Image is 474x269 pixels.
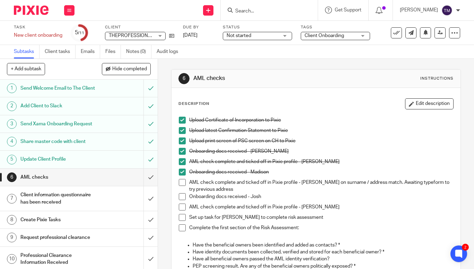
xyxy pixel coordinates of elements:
div: 2 [462,244,469,251]
span: THEPROFESSIONALIDIOTS LTD [109,33,178,38]
p: AML check complete and ticked off in Pixie profile - [PERSON_NAME] on surname / address match. Aw... [189,179,453,193]
div: 10 [7,254,17,264]
button: + Add subtask [7,63,45,75]
label: Tags [301,25,370,30]
a: Emails [81,45,100,59]
span: [DATE] [183,33,197,38]
p: Onboarding docs received - Madison [189,169,453,176]
h1: Create Pixie Tasks [20,215,98,225]
p: Upload latest Confirmation Statement to Pixie [189,127,453,134]
div: 6 [7,172,17,182]
div: 3 [7,119,17,129]
span: Hide completed [112,66,147,72]
h1: Share master code with client [20,136,98,147]
a: Notes (0) [126,45,151,59]
h1: Send Welcome Email to The Client [20,83,98,93]
small: /11 [78,31,84,35]
span: Client Onboarding [305,33,344,38]
div: 1 [7,83,17,93]
a: Subtasks [14,45,39,59]
h1: Professional Clearance Information Received [20,250,98,268]
h1: Request professional clearance [20,232,98,243]
img: svg%3E [441,5,453,16]
p: Have the beneficial owners been identified and added as contacts? * [193,242,453,249]
h1: AML checks [193,75,331,82]
div: 2 [7,101,17,111]
p: Have all beneficial owners passed the AML identity verification? [193,255,453,262]
img: Pixie [14,6,49,15]
div: New client onboarding [14,32,62,39]
h1: AML checks [20,172,98,182]
h1: Add Client to Slack [20,101,98,111]
div: Instructions [420,76,454,81]
p: Upload Certificate of Incorporation to Pixie [189,117,453,124]
label: Client [105,25,174,30]
div: 4 [7,137,17,146]
div: 7 [7,194,17,204]
p: Onboarding docs received - Josh [189,193,453,200]
a: Files [105,45,121,59]
a: Audit logs [157,45,183,59]
button: Edit description [405,98,454,109]
button: Hide completed [102,63,151,75]
div: 8 [7,215,17,225]
p: Description [178,101,209,107]
label: Task [14,25,62,30]
h1: Send Xama Onboarding Request [20,119,98,129]
span: Not started [227,33,251,38]
div: 9 [7,233,17,242]
input: Search [235,8,297,15]
div: 5 [75,29,84,37]
div: 5 [7,155,17,164]
h1: Update Client Profile [20,154,98,164]
p: Upload print screen of PSC screen on CH to Pixie [189,137,453,144]
p: [PERSON_NAME] [400,7,438,14]
p: Have identity documents been collected, verified and stored for each beneficial owner? * [193,249,453,255]
a: Client tasks [45,45,76,59]
p: AML check complete and ticked off in Pixie profile - [PERSON_NAME] [189,204,453,210]
p: Complete the first section of the Risk Assessment: [189,224,453,231]
p: Onboarding docs received - [PERSON_NAME] [189,148,453,155]
p: Set up task for [PERSON_NAME] to complete risk assessment [189,214,453,221]
p: AML check complete and ticked off in Pixie profile - [PERSON_NAME] [189,158,453,165]
label: Status [223,25,292,30]
label: Due by [183,25,214,30]
div: 6 [178,73,190,84]
h1: Client information questionnaire has been received [20,190,98,207]
span: Get Support [335,8,361,12]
